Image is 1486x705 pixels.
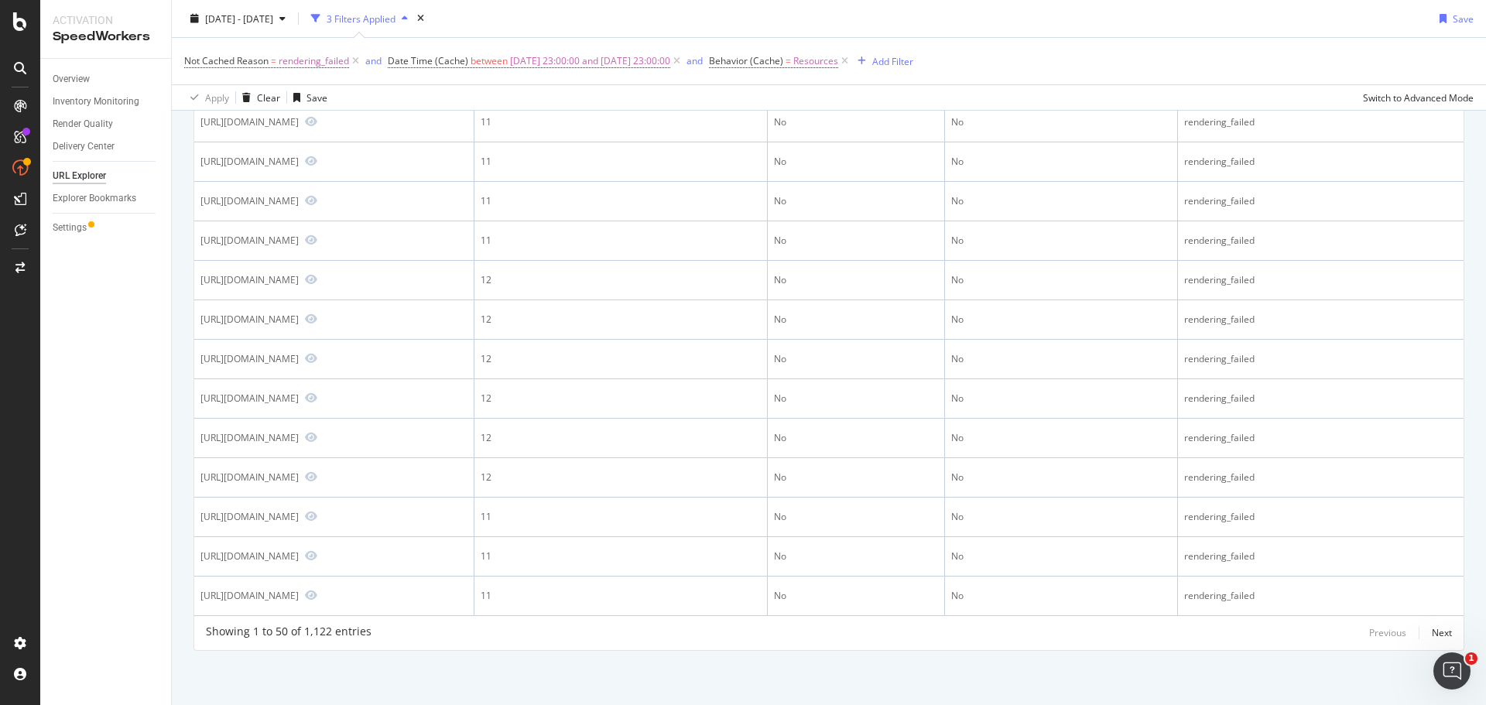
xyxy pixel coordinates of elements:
div: Settings [53,220,87,236]
div: rendering_failed [1184,549,1457,563]
div: Delivery Center [53,139,115,155]
div: times [414,11,427,26]
div: No [951,352,1172,366]
div: No [951,510,1172,524]
button: 3 Filters Applied [305,6,414,31]
div: No [951,471,1172,484]
span: = [271,54,276,67]
div: [URL][DOMAIN_NAME] [200,549,299,563]
span: [DATE] 23:00:00 and [DATE] 23:00:00 [510,50,670,72]
div: No [951,234,1172,248]
div: rendering_failed [1184,510,1457,524]
div: Render Quality [53,116,113,132]
div: rendering_failed [1184,234,1457,248]
div: Clear [257,91,280,104]
div: No [774,510,937,524]
div: Add Filter [872,54,913,67]
div: No [951,155,1172,169]
a: Preview https://www.verizon.com/business/ja-jp/resources/articles/five-best-practices-for-managin... [305,156,317,166]
div: No [774,352,937,366]
div: Save [306,91,327,104]
div: 12 [481,471,761,484]
button: Clear [236,85,280,110]
a: Inventory Monitoring [53,94,160,110]
div: Showing 1 to 50 of 1,122 entries [206,624,371,642]
div: and [365,54,382,67]
div: No [774,589,937,603]
div: 12 [481,352,761,366]
div: SpeedWorkers [53,28,159,46]
button: and [365,53,382,68]
button: Apply [184,85,229,110]
div: [URL][DOMAIN_NAME] [200,155,299,168]
a: Preview https://www.verizon.com/business/de-de/resources/articles/threat-intel-and-response-servi... [305,550,317,561]
button: [DATE] - [DATE] [184,6,292,31]
div: 11 [481,234,761,248]
button: and [687,53,703,68]
span: Date Time (Cache) [388,54,468,67]
div: Activation [53,12,159,28]
div: 12 [481,313,761,327]
div: [URL][DOMAIN_NAME] [200,392,299,405]
div: No [951,313,1172,327]
div: [URL][DOMAIN_NAME] [200,234,299,247]
div: Apply [205,91,229,104]
div: Switch to Advanced Mode [1363,91,1474,104]
div: [URL][DOMAIN_NAME] [200,510,299,523]
div: 12 [481,392,761,406]
div: No [951,194,1172,208]
div: [URL][DOMAIN_NAME] [200,194,299,207]
a: Preview https://www.verizon.com/business/ja-jp/resources/articles/unpacking-the-5g-in-verizons-5g... [305,195,317,206]
a: Render Quality [53,116,160,132]
div: rendering_failed [1184,155,1457,169]
div: 11 [481,589,761,603]
div: URL Explorer [53,168,106,184]
span: rendering_failed [279,50,349,72]
div: [URL][DOMAIN_NAME] [200,431,299,444]
span: Behavior (Cache) [709,54,783,67]
a: Overview [53,71,160,87]
div: 11 [481,115,761,129]
a: URL Explorer [53,168,160,184]
div: rendering_failed [1184,313,1457,327]
div: rendering_failed [1184,273,1457,287]
a: Preview https://www.verizon.com/business/en-au/resources/articles/what-is-network-as-a-service-an... [305,432,317,443]
div: Save [1453,12,1474,25]
div: No [951,549,1172,563]
div: [URL][DOMAIN_NAME] [200,115,299,128]
div: 12 [481,431,761,445]
span: [DATE] - [DATE] [205,12,273,25]
div: No [774,431,937,445]
div: No [774,155,937,169]
div: rendering_failed [1184,589,1457,603]
div: [URL][DOMAIN_NAME] [200,273,299,286]
div: Inventory Monitoring [53,94,139,110]
div: [URL][DOMAIN_NAME] [200,471,299,484]
a: Settings [53,220,160,236]
div: rendering_failed [1184,352,1457,366]
div: No [774,313,937,327]
div: rendering_failed [1184,471,1457,484]
div: Overview [53,71,90,87]
div: Next [1432,626,1452,639]
div: No [951,431,1172,445]
div: 11 [481,549,761,563]
span: Resources [793,50,838,72]
div: [URL][DOMAIN_NAME] [200,589,299,602]
a: Delivery Center [53,139,160,155]
div: rendering_failed [1184,392,1457,406]
div: No [774,471,937,484]
a: Preview https://www.verizon.com/business/ja-jp/resources/articles/improving-secure-cloud-fabric/ [305,590,317,601]
div: No [774,234,937,248]
a: Preview https://www.verizon.com/business/de-de/resources/articles/though-behind-the-scenes-cybers... [305,471,317,482]
button: Next [1432,624,1452,642]
span: 1 [1465,652,1477,665]
button: Save [287,85,327,110]
div: 3 Filters Applied [327,12,395,25]
a: Preview https://www.verizon.com/business/resources/articles/skyword/s5/ [305,511,317,522]
div: No [774,549,937,563]
span: between [471,54,508,67]
div: No [774,273,937,287]
div: No [951,273,1172,287]
div: [URL][DOMAIN_NAME] [200,352,299,365]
